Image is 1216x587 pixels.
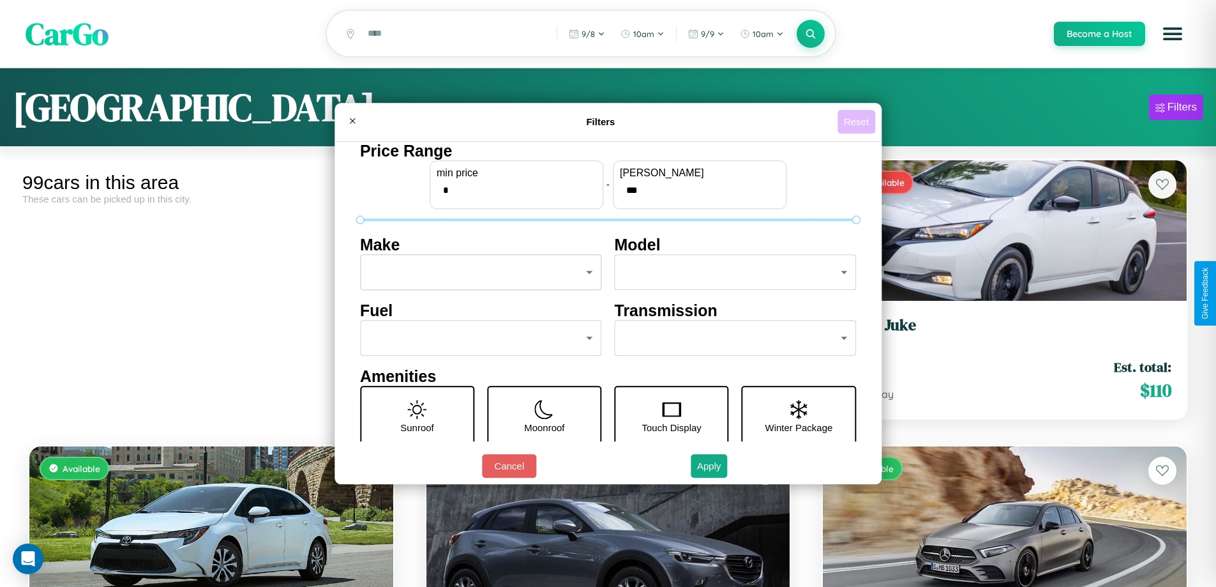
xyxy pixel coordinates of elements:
[838,316,1171,347] a: Nissan Juke2014
[364,116,837,127] h4: Filters
[753,29,774,39] span: 10am
[360,301,602,320] h4: Fuel
[765,419,833,436] p: Winter Package
[1140,377,1171,403] span: $ 110
[582,29,595,39] span: 9 / 8
[838,316,1171,335] h3: Nissan Juke
[360,142,856,160] h4: Price Range
[63,463,100,474] span: Available
[562,24,612,44] button: 9/8
[615,236,857,254] h4: Model
[606,176,610,193] p: -
[1155,16,1190,52] button: Open menu
[482,454,536,478] button: Cancel
[1201,268,1210,319] div: Give Feedback
[733,24,790,44] button: 10am
[1054,22,1145,46] button: Become a Host
[1114,358,1171,376] span: Est. total:
[620,167,779,179] label: [PERSON_NAME]
[437,167,596,179] label: min price
[633,29,654,39] span: 10am
[615,301,857,320] h4: Transmission
[26,13,109,55] span: CarGo
[22,194,400,204] div: These cars can be picked up in this city.
[642,419,701,436] p: Touch Display
[400,419,434,436] p: Sunroof
[614,24,671,44] button: 10am
[1149,95,1203,120] button: Filters
[360,236,602,254] h4: Make
[1167,101,1197,114] div: Filters
[524,419,564,436] p: Moonroof
[691,454,728,478] button: Apply
[13,81,375,133] h1: [GEOGRAPHIC_DATA]
[360,367,856,386] h4: Amenities
[13,544,43,574] div: Open Intercom Messenger
[682,24,731,44] button: 9/9
[701,29,714,39] span: 9 / 9
[837,110,875,133] button: Reset
[22,172,400,194] div: 99 cars in this area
